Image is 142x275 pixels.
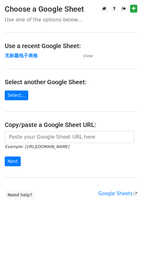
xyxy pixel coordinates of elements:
[5,144,69,149] small: Example: [URL][DOMAIN_NAME]
[98,191,137,196] a: Google Sheets
[83,53,93,58] small: View
[5,131,134,143] input: Paste your Google Sheet URL here
[5,91,28,100] a: Select...
[5,121,137,129] h4: Copy/paste a Google Sheet URL:
[5,190,35,200] a: Need help?
[5,16,137,23] p: Use one of the options below...
[5,53,38,58] a: 无标题电子表格
[77,53,93,58] a: View
[5,5,137,14] h3: Choose a Google Sheet
[5,78,137,86] h4: Select another Google Sheet:
[5,157,21,166] input: Next
[5,42,137,50] h4: Use a recent Google Sheet:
